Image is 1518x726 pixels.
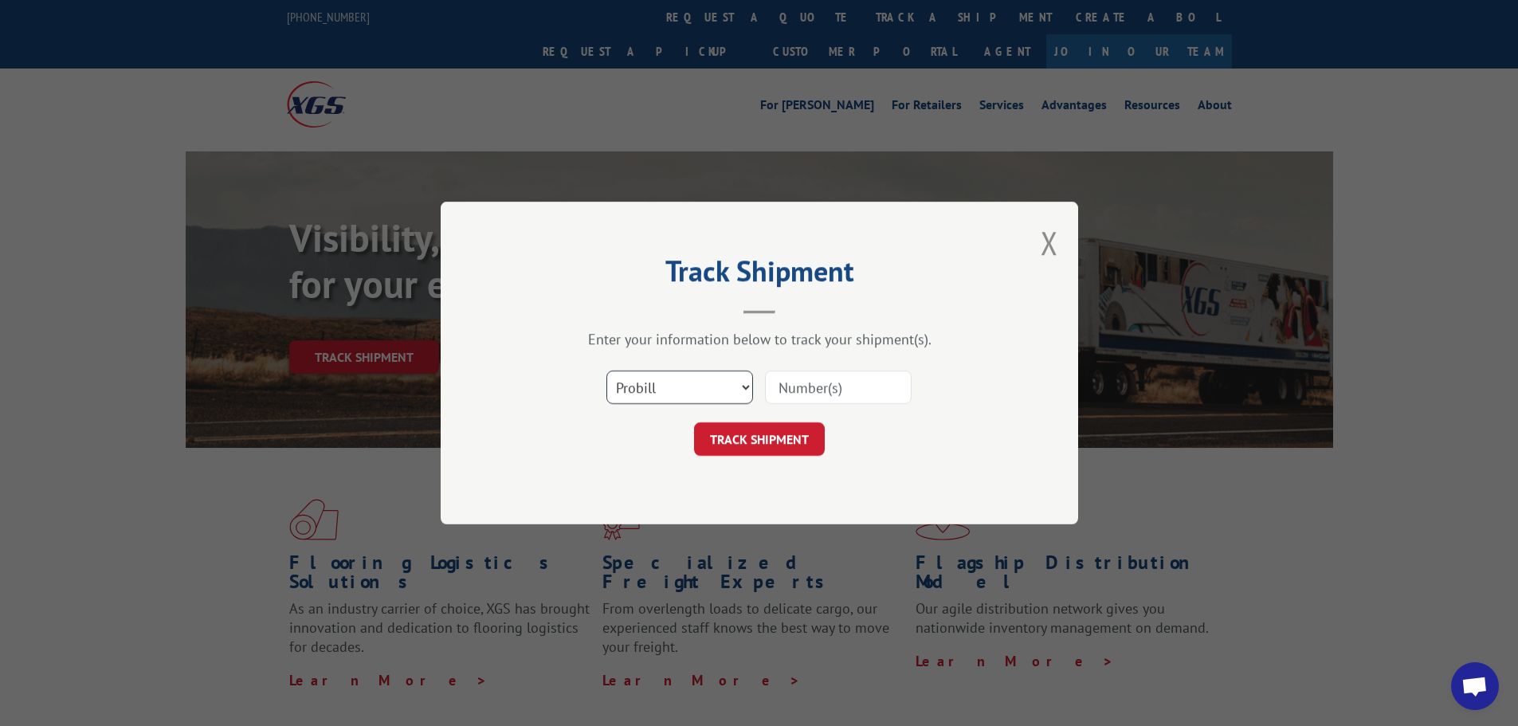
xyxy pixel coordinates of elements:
div: Enter your information below to track your shipment(s). [520,330,998,348]
h2: Track Shipment [520,260,998,290]
button: TRACK SHIPMENT [694,422,825,456]
input: Number(s) [765,371,912,404]
div: Open chat [1451,662,1499,710]
button: Close modal [1041,222,1058,264]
